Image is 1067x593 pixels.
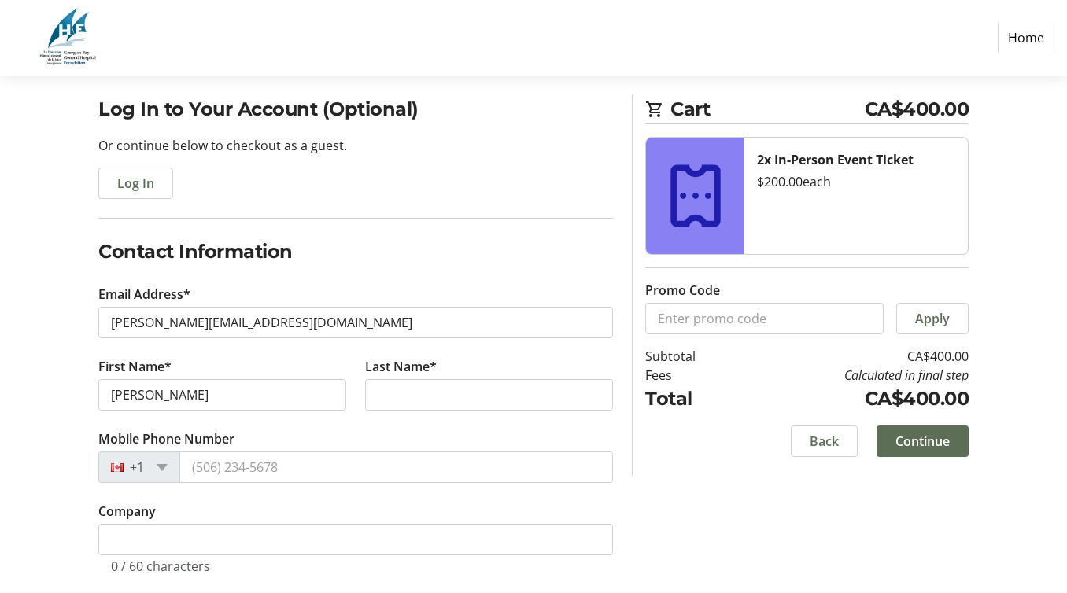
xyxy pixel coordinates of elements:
[98,502,156,521] label: Company
[98,285,190,304] label: Email Address*
[645,347,738,366] td: Subtotal
[738,347,969,366] td: CA$400.00
[757,172,955,191] div: $200.00 each
[645,303,884,334] input: Enter promo code
[896,303,969,334] button: Apply
[98,357,172,376] label: First Name*
[895,432,950,451] span: Continue
[865,95,969,123] span: CA$400.00
[645,366,738,385] td: Fees
[670,95,865,123] span: Cart
[111,558,210,575] tr-character-limit: 0 / 60 characters
[98,136,613,155] p: Or continue below to checkout as a guest.
[645,281,720,300] label: Promo Code
[117,174,154,193] span: Log In
[738,385,969,413] td: CA$400.00
[998,23,1054,53] a: Home
[98,429,234,448] label: Mobile Phone Number
[98,238,613,266] h2: Contact Information
[365,357,437,376] label: Last Name*
[98,95,613,123] h2: Log In to Your Account (Optional)
[645,385,738,413] td: Total
[810,432,839,451] span: Back
[13,6,124,69] img: Georgian Bay General Hospital Foundation's Logo
[98,168,173,199] button: Log In
[791,425,858,457] button: Back
[757,151,914,168] strong: 2x In-Person Event Ticket
[877,425,969,457] button: Continue
[915,309,950,328] span: Apply
[738,366,969,385] td: Calculated in final step
[179,451,613,483] input: (506) 234-5678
